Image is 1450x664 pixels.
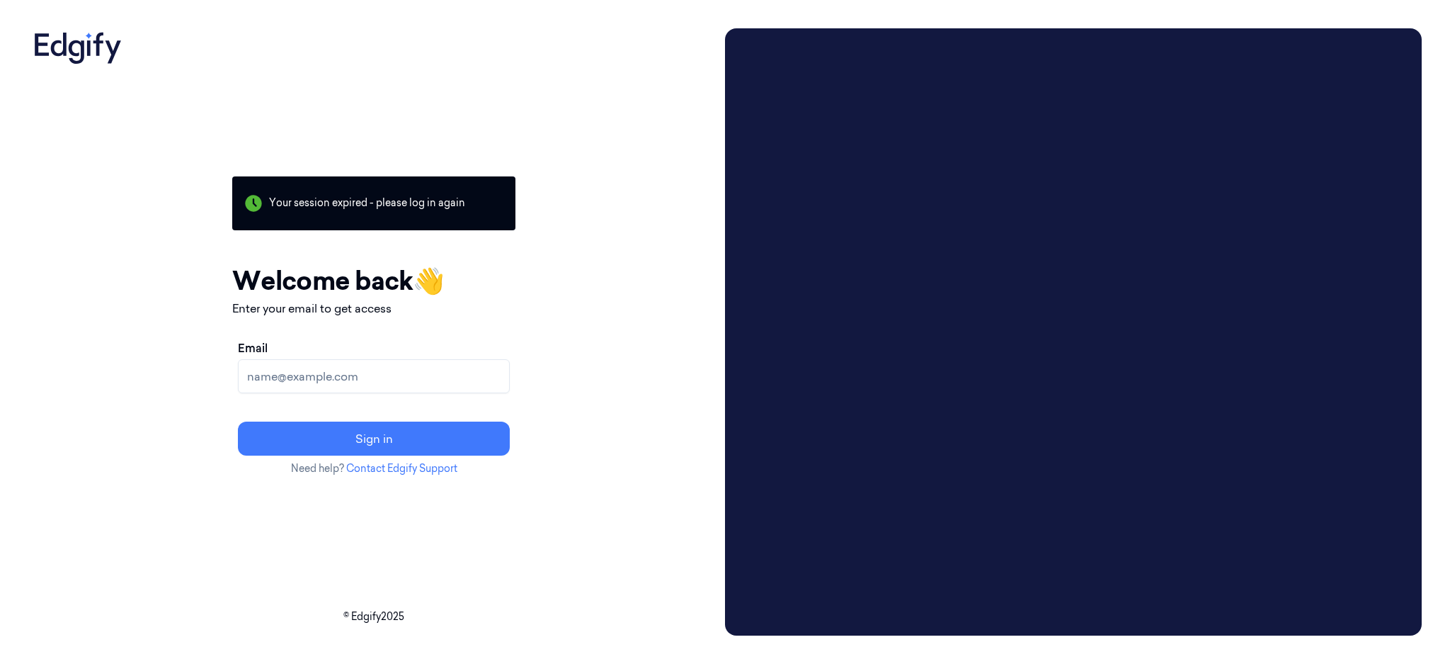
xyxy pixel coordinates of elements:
[232,300,515,317] p: Enter your email to get access
[238,422,510,456] button: Sign in
[232,261,515,300] h1: Welcome back 👋
[238,339,268,356] label: Email
[238,359,510,393] input: name@example.com
[232,461,515,476] p: Need help?
[28,609,719,624] p: © Edgify 2025
[346,462,457,475] a: Contact Edgify Support
[232,176,515,230] div: Your session expired - please log in again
